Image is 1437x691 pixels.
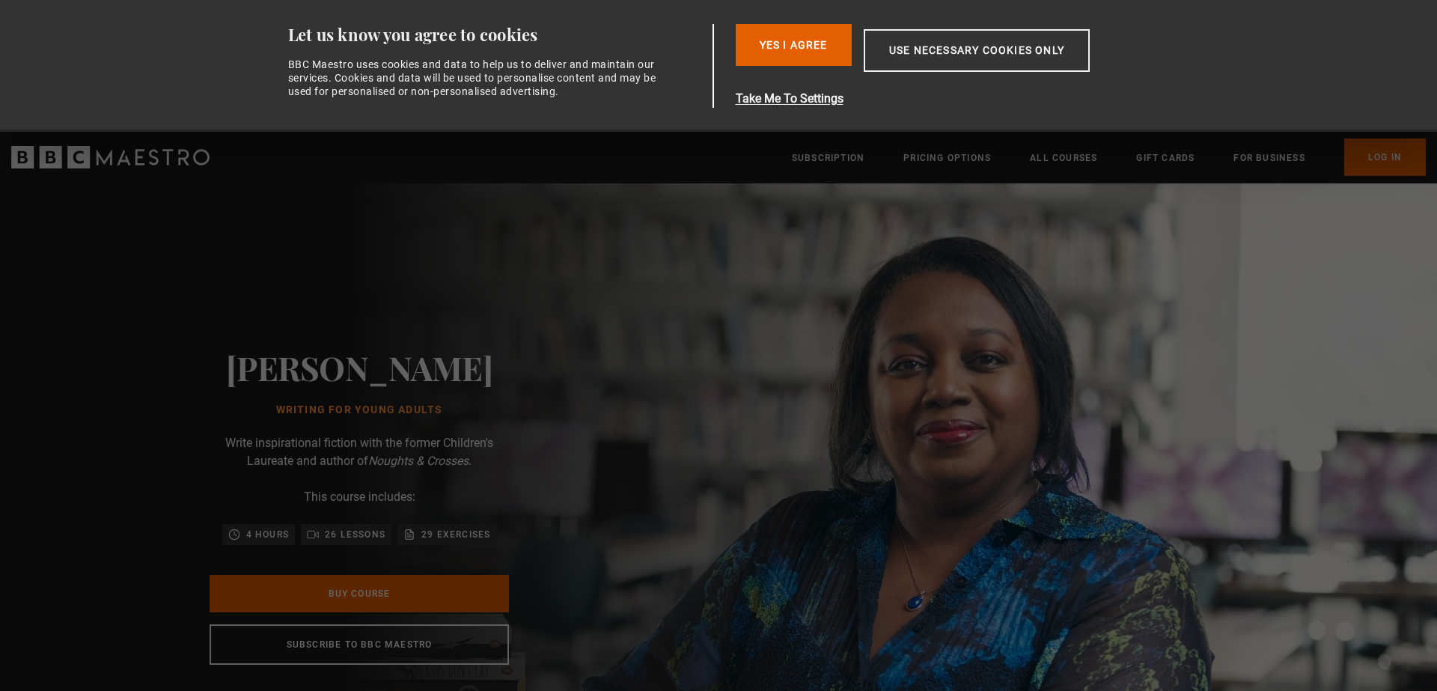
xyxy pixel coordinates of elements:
a: Log In [1344,138,1426,176]
nav: Primary [792,138,1426,176]
button: Take Me To Settings [736,90,1161,108]
div: BBC Maestro uses cookies and data to help us to deliver and maintain our services. Cookies and da... [288,58,665,99]
a: All Courses [1030,150,1097,165]
a: Subscription [792,150,864,165]
a: For business [1233,150,1305,165]
p: Write inspirational fiction with the former Children's Laureate and author of . [210,434,509,470]
p: 29 exercises [421,527,490,542]
p: 4 hours [246,527,289,542]
a: Buy Course [210,575,509,612]
div: Let us know you agree to cookies [288,24,707,46]
p: This course includes: [304,488,415,506]
p: 26 lessons [325,527,385,542]
h1: Writing for Young Adults [226,404,493,416]
a: Subscribe to BBC Maestro [210,624,509,665]
svg: BBC Maestro [11,146,210,168]
h2: [PERSON_NAME] [226,348,493,386]
button: Use necessary cookies only [864,29,1090,72]
i: Noughts & Crosses [368,454,469,468]
a: Pricing Options [903,150,991,165]
a: Gift Cards [1136,150,1195,165]
button: Yes I Agree [736,24,852,66]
